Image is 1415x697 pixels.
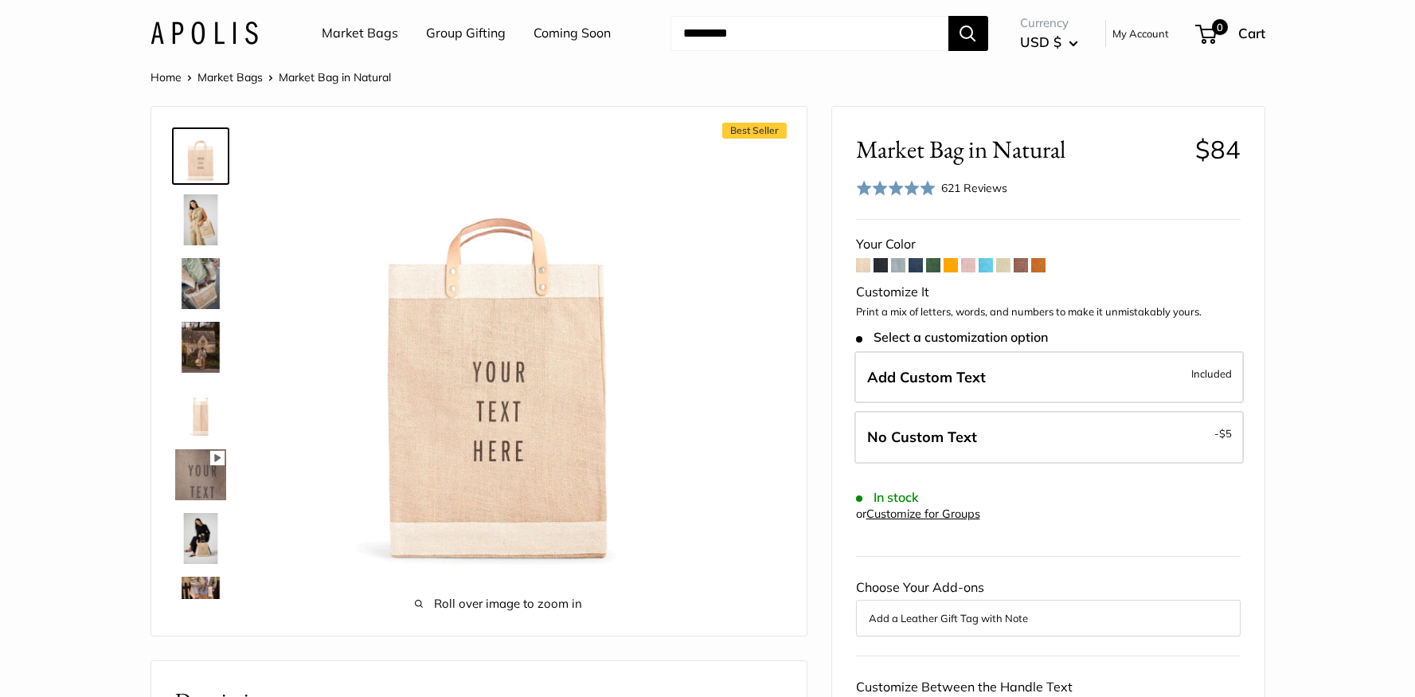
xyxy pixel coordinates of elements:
span: Included [1191,364,1232,383]
a: Group Gifting [426,22,506,45]
img: description_13" wide, 18" high, 8" deep; handles: 3.5" [175,386,226,437]
label: Add Custom Text [854,351,1244,404]
nav: Breadcrumb [150,67,391,88]
img: Market Bag in Natural [175,322,226,373]
a: 0 Cart [1197,21,1265,46]
a: Market Bag in Natural [172,127,229,185]
a: Market Bag in Natural [172,574,229,631]
a: Market Bag in Natural [172,255,229,312]
span: No Custom Text [867,428,977,446]
div: Choose Your Add-ons [856,576,1241,636]
span: Cart [1238,25,1265,41]
a: Market Bag in Natural [172,191,229,249]
img: Market Bag in Natural [175,449,226,500]
p: Print a mix of letters, words, and numbers to make it unmistakably yours. [856,304,1241,320]
img: Market Bag in Natural [175,258,226,309]
span: In stock [856,490,919,505]
span: $84 [1195,134,1241,165]
a: Home [150,70,182,84]
span: Currency [1020,12,1078,34]
span: USD $ [1020,33,1061,50]
input: Search... [670,16,948,51]
span: Roll over image to zoom in [279,593,718,615]
span: $5 [1219,427,1232,440]
img: Market Bag in Natural [175,131,226,182]
a: Market Bag in Natural [172,319,229,376]
a: Coming Soon [534,22,611,45]
span: Market Bag in Natural [856,135,1183,164]
span: Select a customization option [856,330,1048,345]
span: - [1214,424,1232,443]
button: Search [948,16,988,51]
span: 621 Reviews [941,181,1007,195]
img: Market Bag in Natural [175,513,226,564]
button: USD $ [1020,29,1078,55]
div: Your Color [856,233,1241,256]
a: Market Bag in Natural [172,510,229,567]
img: Apolis [150,22,258,45]
a: Market Bags [322,22,398,45]
span: Market Bag in Natural [279,70,391,84]
span: Add Custom Text [867,368,986,386]
img: Market Bag in Natural [279,131,718,570]
a: Market Bags [197,70,263,84]
button: Add a Leather Gift Tag with Note [869,609,1228,628]
div: Customize It [856,280,1241,304]
div: or [856,503,980,525]
span: Best Seller [722,123,787,139]
a: My Account [1112,24,1169,43]
img: Market Bag in Natural [175,194,226,245]
a: Market Bag in Natural [172,446,229,503]
img: Market Bag in Natural [175,577,226,628]
label: Leave Blank [854,411,1244,464]
a: Customize for Groups [866,507,980,521]
span: 0 [1211,19,1227,35]
a: description_13" wide, 18" high, 8" deep; handles: 3.5" [172,382,229,440]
